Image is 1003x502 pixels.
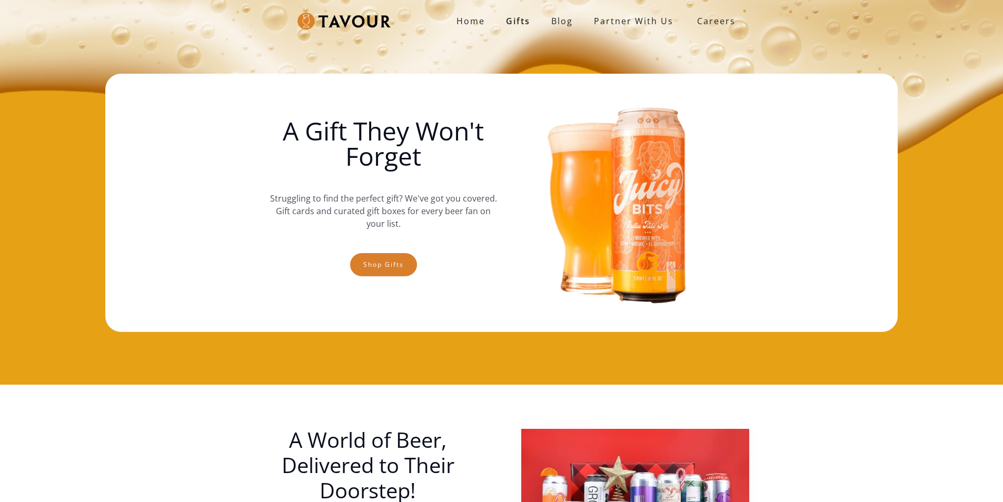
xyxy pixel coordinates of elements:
a: Gifts [495,11,541,32]
strong: Home [456,15,485,27]
a: Home [446,11,495,32]
a: Careers [684,6,743,36]
p: Struggling to find the perfect gift? We've got you covered. Gift cards and curated gift boxes for... [270,182,497,240]
a: partner with us [583,11,684,32]
h1: A Gift They Won't Forget [270,118,497,169]
strong: Careers [697,11,736,32]
a: Blog [541,11,583,32]
a: Shop gifts [350,253,417,276]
